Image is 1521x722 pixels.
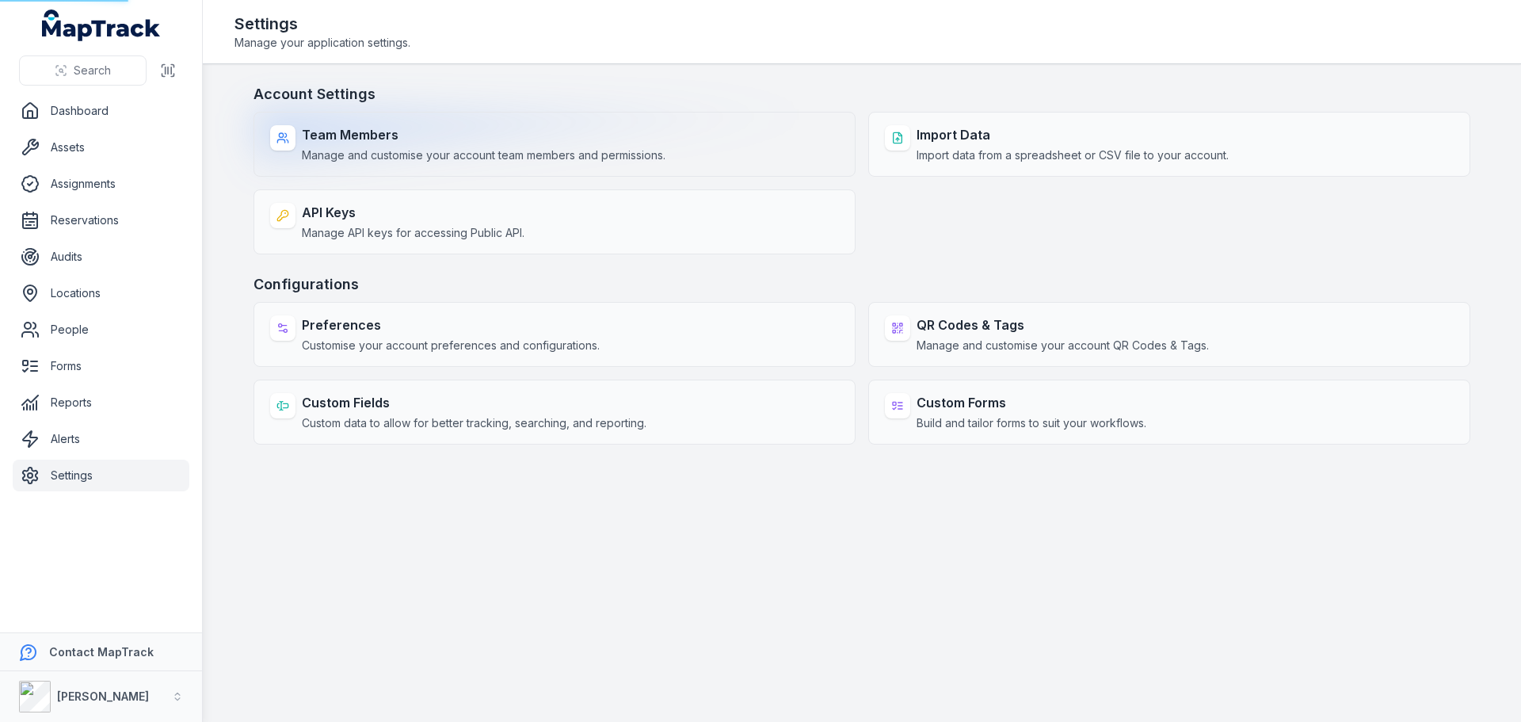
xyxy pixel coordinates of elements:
[302,415,646,431] span: Custom data to allow for better tracking, searching, and reporting.
[917,393,1146,412] strong: Custom Forms
[234,13,410,35] h2: Settings
[868,302,1470,367] a: QR Codes & TagsManage and customise your account QR Codes & Tags.
[13,132,189,163] a: Assets
[302,147,665,163] span: Manage and customise your account team members and permissions.
[253,273,1470,296] h3: Configurations
[13,387,189,418] a: Reports
[74,63,111,78] span: Search
[253,189,856,254] a: API KeysManage API keys for accessing Public API.
[917,315,1209,334] strong: QR Codes & Tags
[13,350,189,382] a: Forms
[253,112,856,177] a: Team MembersManage and customise your account team members and permissions.
[302,393,646,412] strong: Custom Fields
[13,204,189,236] a: Reservations
[13,241,189,273] a: Audits
[302,125,665,144] strong: Team Members
[868,380,1470,445] a: Custom FormsBuild and tailor forms to suit your workflows.
[13,460,189,491] a: Settings
[253,302,856,367] a: PreferencesCustomise your account preferences and configurations.
[917,338,1209,353] span: Manage and customise your account QR Codes & Tags.
[302,315,600,334] strong: Preferences
[917,125,1229,144] strong: Import Data
[49,645,154,659] strong: Contact MapTrack
[234,35,410,51] span: Manage your application settings.
[13,168,189,200] a: Assignments
[917,415,1146,431] span: Build and tailor forms to suit your workflows.
[42,10,161,41] a: MapTrack
[13,277,189,309] a: Locations
[13,314,189,346] a: People
[253,83,1470,105] h3: Account Settings
[19,55,147,86] button: Search
[302,203,524,222] strong: API Keys
[302,338,600,353] span: Customise your account preferences and configurations.
[13,95,189,127] a: Dashboard
[868,112,1470,177] a: Import DataImport data from a spreadsheet or CSV file to your account.
[13,423,189,455] a: Alerts
[917,147,1229,163] span: Import data from a spreadsheet or CSV file to your account.
[253,380,856,445] a: Custom FieldsCustom data to allow for better tracking, searching, and reporting.
[57,690,149,703] strong: [PERSON_NAME]
[302,225,524,241] span: Manage API keys for accessing Public API.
